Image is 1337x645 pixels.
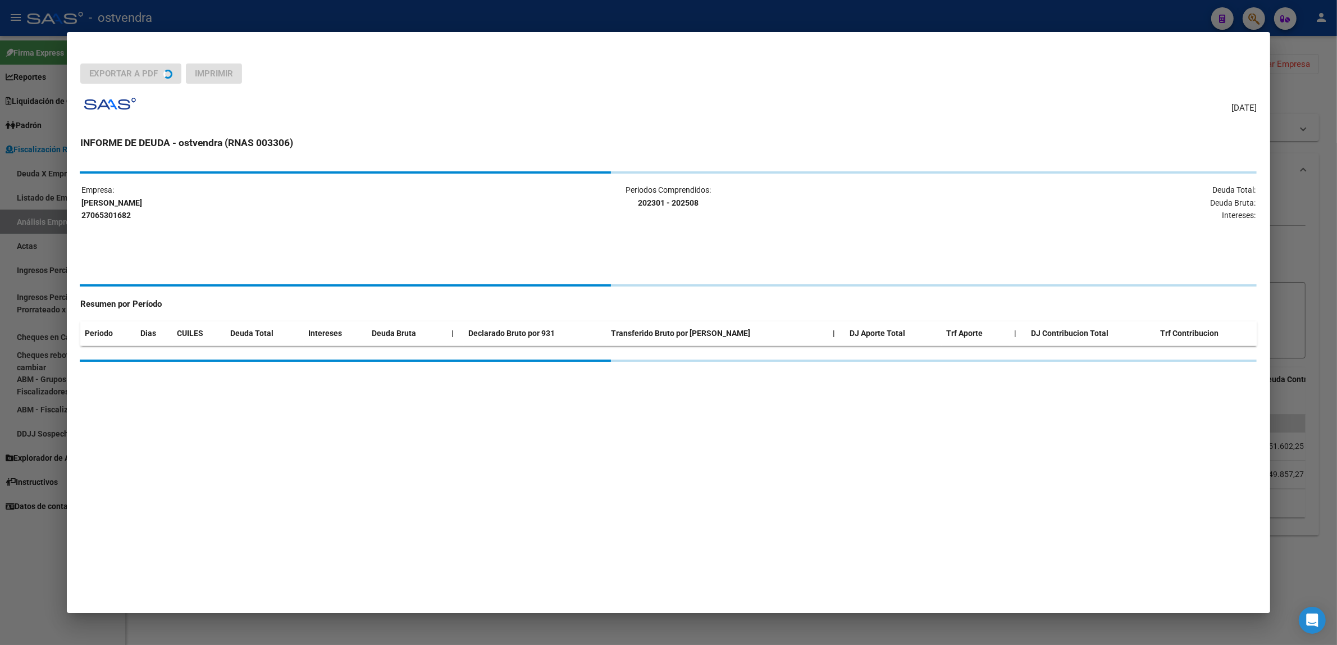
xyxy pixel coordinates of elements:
[304,321,368,346] th: Intereses
[1156,321,1257,346] th: Trf Contribucion
[1010,321,1026,346] th: |
[186,63,242,84] button: Imprimir
[80,321,136,346] th: Periodo
[464,321,606,346] th: Declarado Bruto por 931
[136,321,173,346] th: Dias
[1231,102,1257,115] span: [DATE]
[81,184,472,222] p: Empresa:
[80,63,181,84] button: Exportar a PDF
[1299,607,1326,634] div: Open Intercom Messenger
[367,321,447,346] th: Deuda Bruta
[845,321,942,346] th: DJ Aporte Total
[942,321,1010,346] th: Trf Aporte
[865,184,1256,222] p: Deuda Total: Deuda Bruta: Intereses:
[447,321,464,346] th: |
[80,135,1257,150] h3: INFORME DE DEUDA - ostvendra (RNAS 003306)
[226,321,304,346] th: Deuda Total
[828,321,845,346] th: |
[607,321,829,346] th: Transferido Bruto por [PERSON_NAME]
[1026,321,1156,346] th: DJ Contribucion Total
[81,198,142,220] strong: [PERSON_NAME] 27065301682
[173,321,226,346] th: CUILES
[473,184,864,210] p: Periodos Comprendidos:
[89,69,158,79] span: Exportar a PDF
[195,69,233,79] span: Imprimir
[638,198,699,207] strong: 202301 - 202508
[80,298,1257,311] h4: Resumen por Período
